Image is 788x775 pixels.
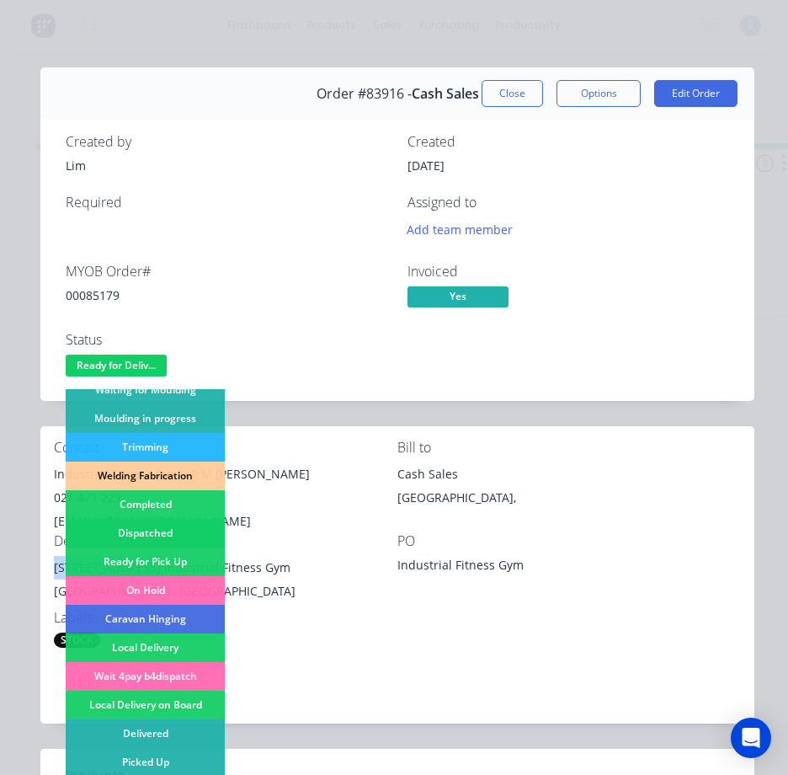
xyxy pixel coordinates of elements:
div: Wait 4pay b4dispatch [66,662,225,691]
span: Order #83916 - [317,86,412,102]
div: PO [397,533,741,549]
div: Trimming [66,433,225,462]
div: MYOB Order # [66,264,387,280]
div: Lim [66,157,387,174]
div: [STREET_ADDRESS] Industrial Fitness Gym [54,556,397,580]
div: Delivered [66,719,225,748]
div: Dispatched [66,519,225,548]
div: Waiting for Moulding [66,376,225,404]
div: Cash Sales [397,462,741,486]
span: [DATE] [407,158,445,174]
div: Created by [66,134,387,150]
button: Add team member [398,218,522,241]
div: Bill to [397,440,741,456]
div: Contact [54,440,397,456]
button: Options [556,80,641,107]
div: Required [66,195,387,211]
div: [GEOGRAPHIC_DATA] , [GEOGRAPHIC_DATA] [54,580,397,603]
div: Notes [66,675,729,691]
div: [STREET_ADDRESS] Industrial Fitness Gym[GEOGRAPHIC_DATA] , [GEOGRAPHIC_DATA] [54,556,397,610]
div: Invoiced [407,264,729,280]
div: On Hold [66,576,225,605]
span: Ready for Deliv... [66,355,167,376]
div: Assigned to [407,195,729,211]
div: Local Delivery on Board [66,691,225,719]
div: Caravan Hinging [66,605,225,633]
div: Industrial Fitness Gym - P M [PERSON_NAME] [54,462,397,486]
div: [EMAIL_ADDRESS][DOMAIN_NAME] [54,510,397,533]
button: Ready for Deliv... [66,355,167,380]
span: Yes [407,286,508,307]
div: Cash Sales[GEOGRAPHIC_DATA], [397,462,741,516]
div: Completed [66,490,225,519]
div: Welding Fabrication [66,462,225,490]
div: Labels [54,610,397,626]
button: Close [482,80,543,107]
div: 00085179 [66,286,387,304]
span: Cash Sales [412,86,479,102]
div: Created [407,134,729,150]
div: Open Intercom Messenger [731,718,771,758]
div: Local Delivery [66,633,225,662]
div: Industrial Fitness Gym - P M [PERSON_NAME]021 471 229[EMAIL_ADDRESS][DOMAIN_NAME] [54,462,397,533]
div: Deliver to [54,533,397,549]
button: Add team member [407,218,522,241]
button: Edit Order [654,80,737,107]
div: Industrial Fitness Gym [397,556,608,580]
div: Ready for Pick Up [66,548,225,576]
div: Moulding in progress [66,404,225,433]
div: STOCK [54,633,100,648]
div: 021 471 229 [54,486,397,510]
div: [GEOGRAPHIC_DATA], [397,486,741,510]
div: Status [66,332,387,348]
